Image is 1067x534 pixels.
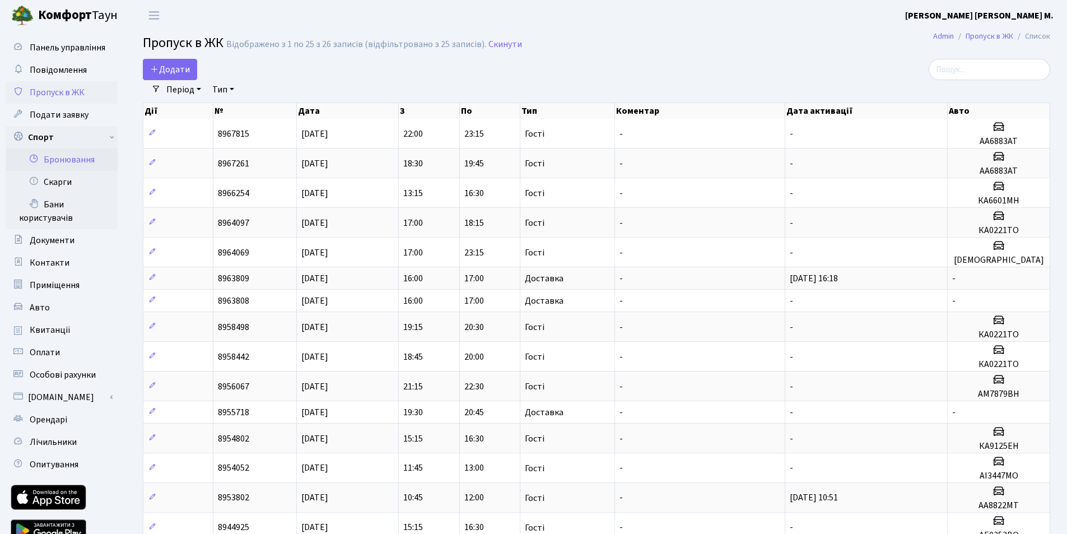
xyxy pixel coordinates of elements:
[952,389,1045,400] h5: AM7879BH
[790,433,793,445] span: -
[619,157,623,170] span: -
[301,128,328,140] span: [DATE]
[162,80,206,99] a: Період
[6,364,118,386] a: Особові рахунки
[6,81,118,104] a: Пропуск в ЖК
[525,189,544,198] span: Гості
[218,321,249,333] span: 8958498
[952,225,1045,236] h5: КА0221ТО
[464,462,484,475] span: 13:00
[6,296,118,319] a: Авто
[301,433,328,445] span: [DATE]
[520,103,615,119] th: Тип
[218,217,249,229] span: 8964097
[208,80,239,99] a: Тип
[619,272,623,285] span: -
[30,41,105,54] span: Панель управління
[218,187,249,199] span: 8966254
[38,6,92,24] b: Комфорт
[619,522,623,534] span: -
[226,39,486,50] div: Відображено з 1 по 25 з 26 записів (відфільтровано з 25 записів).
[619,351,623,363] span: -
[790,247,793,259] span: -
[140,6,168,25] button: Переключити навігацію
[297,103,399,119] th: Дата
[525,434,544,443] span: Гості
[6,104,118,126] a: Подати заявку
[218,380,249,393] span: 8956067
[30,109,88,121] span: Подати заявку
[403,187,423,199] span: 13:15
[218,433,249,445] span: 8954802
[790,522,793,534] span: -
[30,257,69,269] span: Контакти
[790,187,793,199] span: -
[143,59,197,80] a: Додати
[6,252,118,274] a: Контакти
[464,321,484,333] span: 20:30
[301,157,328,170] span: [DATE]
[403,433,423,445] span: 15:15
[218,128,249,140] span: 8967815
[790,406,793,419] span: -
[952,166,1045,177] h5: AA6883AT
[6,453,118,476] a: Опитування
[6,386,118,408] a: [DOMAIN_NAME]
[790,272,838,285] span: [DATE] 16:18
[403,351,423,363] span: 18:45
[619,321,623,333] span: -
[525,129,544,138] span: Гості
[525,408,563,417] span: Доставка
[30,86,85,99] span: Пропуск в ЖК
[966,30,1013,42] a: Пропуск в ЖК
[301,272,328,285] span: [DATE]
[218,492,249,504] span: 8953802
[525,523,544,532] span: Гості
[790,380,793,393] span: -
[525,219,544,227] span: Гості
[399,103,459,119] th: З
[790,462,793,475] span: -
[952,471,1045,481] h5: АІ3447МО
[464,128,484,140] span: 23:15
[464,433,484,445] span: 16:30
[301,380,328,393] span: [DATE]
[619,406,623,419] span: -
[218,272,249,285] span: 8963809
[403,128,423,140] span: 22:00
[301,295,328,307] span: [DATE]
[952,136,1045,147] h5: AA6883AT
[619,380,623,393] span: -
[952,295,956,307] span: -
[525,464,544,473] span: Гості
[525,494,544,503] span: Гості
[488,39,522,50] a: Скинути
[143,33,223,53] span: Пропуск в ЖК
[30,234,74,247] span: Документи
[403,522,423,534] span: 15:15
[6,319,118,341] a: Квитанції
[905,10,1054,22] b: [PERSON_NAME] [PERSON_NAME] М.
[30,301,50,314] span: Авто
[790,321,793,333] span: -
[6,148,118,171] a: Бронювання
[6,431,118,453] a: Лічильники
[525,296,563,305] span: Доставка
[952,272,956,285] span: -
[403,462,423,475] span: 11:45
[30,436,77,448] span: Лічильники
[403,321,423,333] span: 19:15
[1013,30,1050,43] li: Список
[143,103,213,119] th: Дії
[790,295,793,307] span: -
[6,126,118,148] a: Спорт
[218,351,249,363] span: 8958442
[301,217,328,229] span: [DATE]
[218,522,249,534] span: 8944925
[301,406,328,419] span: [DATE]
[30,414,67,426] span: Орендарі
[615,103,785,119] th: Коментар
[464,380,484,393] span: 22:30
[790,217,793,229] span: -
[218,157,249,170] span: 8967261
